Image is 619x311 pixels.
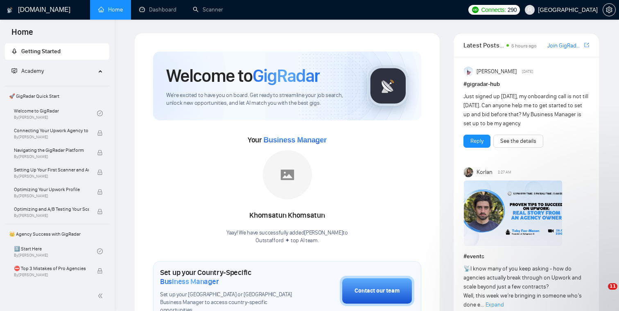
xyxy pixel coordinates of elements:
[14,135,89,140] span: By [PERSON_NAME]
[5,26,40,43] span: Home
[11,68,44,74] span: Academy
[253,65,320,87] span: GigRadar
[472,7,479,13] img: upwork-logo.png
[14,194,89,198] span: By [PERSON_NAME]
[193,6,223,13] a: searchScanner
[493,135,543,148] button: See the details
[97,130,103,136] span: lock
[603,3,616,16] button: setting
[477,168,492,177] span: Korlan
[486,301,504,308] span: Expand
[6,88,108,104] span: 🚀 GigRadar Quick Start
[14,242,97,260] a: 1️⃣ Start HereBy[PERSON_NAME]
[14,146,89,154] span: Navigating the GigRadar Platform
[14,154,89,159] span: By [PERSON_NAME]
[584,42,589,48] span: export
[547,41,583,50] a: Join GigRadar Slack Community
[97,110,103,116] span: check-circle
[166,65,320,87] h1: Welcome to
[522,68,533,75] span: [DATE]
[500,137,536,146] a: See the details
[97,268,103,274] span: lock
[527,7,533,13] span: user
[14,185,89,194] span: Optimizing Your Upwork Profile
[6,226,108,242] span: 👑 Agency Success with GigRadar
[21,68,44,74] span: Academy
[608,283,617,290] span: 11
[464,167,474,177] img: Korlan
[97,169,103,175] span: lock
[477,67,517,76] span: [PERSON_NAME]
[226,229,348,245] div: Yaay! We have successfully added [PERSON_NAME] to
[464,180,562,246] img: F09C1F8H75G-Event%20with%20Tobe%20Fox-Mason.png
[591,283,611,303] iframe: Intercom live chat
[226,209,348,223] div: Khomsatun Khomsatun
[14,213,89,218] span: By [PERSON_NAME]
[14,205,89,213] span: Optimizing and A/B Testing Your Scanner for Better Results
[21,48,61,55] span: Getting Started
[463,40,504,50] span: Latest Posts from the GigRadar Community
[263,136,326,144] span: Business Manager
[97,209,103,214] span: lock
[97,150,103,155] span: lock
[14,264,89,273] span: ⛔ Top 3 Mistakes of Pro Agencies
[7,4,13,17] img: logo
[463,135,490,148] button: Reply
[263,150,312,199] img: placeholder.png
[368,65,409,106] img: gigradar-logo.png
[481,5,506,14] span: Connects:
[340,276,414,306] button: Contact our team
[603,7,615,13] span: setting
[166,92,354,107] span: We're excited to have you on board. Get ready to streamline your job search, unlock new opportuni...
[98,6,123,13] a: homeHome
[470,137,483,146] a: Reply
[14,104,97,122] a: Welcome to GigRadarBy[PERSON_NAME]
[603,7,616,13] a: setting
[508,5,517,14] span: 290
[584,41,589,49] a: export
[11,68,17,74] span: fund-projection-screen
[498,169,511,176] span: 2:27 AM
[355,286,400,295] div: Contact our team
[511,43,537,49] span: 5 hours ago
[97,292,106,300] span: double-left
[5,43,109,60] li: Getting Started
[139,6,176,13] a: dashboardDashboard
[463,80,589,89] h1: # gigradar-hub
[14,174,89,179] span: By [PERSON_NAME]
[97,189,103,195] span: lock
[11,48,17,54] span: rocket
[226,237,348,245] p: Outstafford ✦ top AI team .
[464,67,474,77] img: Anisuzzaman Khan
[463,93,588,127] span: Just signed up [DATE], my onboarding call is not till [DATE]. Can anyone help me to get started t...
[14,166,89,174] span: Setting Up Your First Scanner and Auto-Bidder
[14,273,89,277] span: By [PERSON_NAME]
[97,248,103,254] span: check-circle
[160,268,299,286] h1: Set up your Country-Specific
[14,126,89,135] span: Connecting Your Upwork Agency to GigRadar
[160,277,219,286] span: Business Manager
[248,135,327,144] span: Your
